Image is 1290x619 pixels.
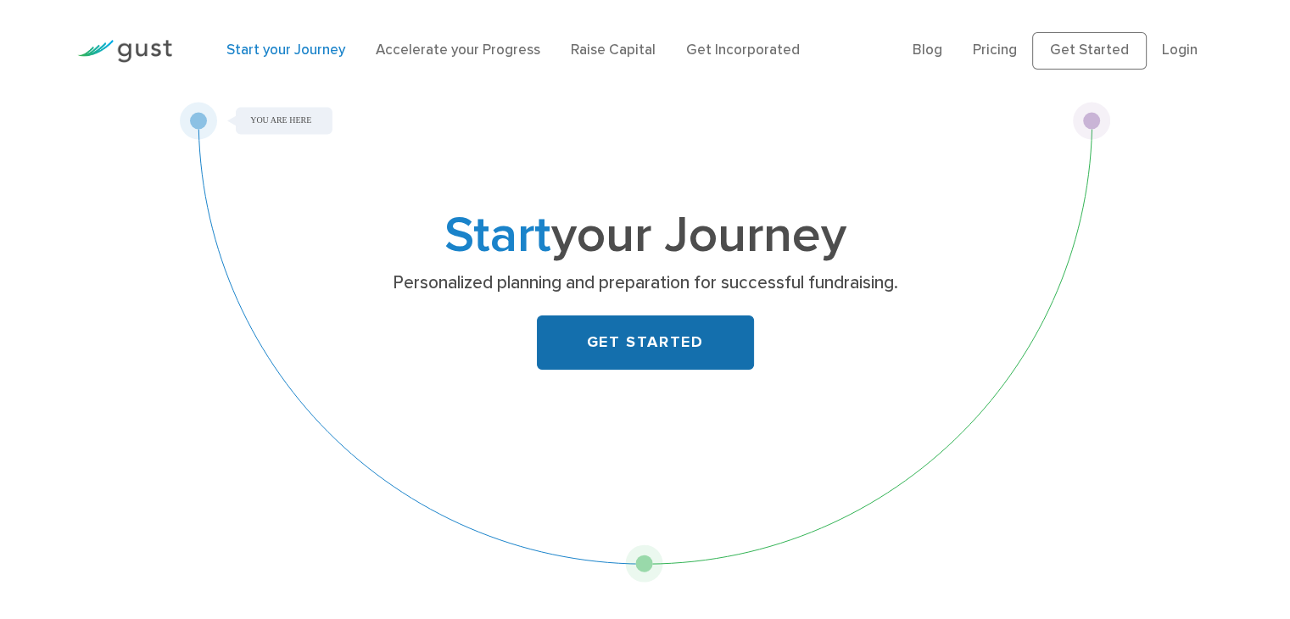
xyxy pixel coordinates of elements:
a: GET STARTED [537,315,754,370]
p: Personalized planning and preparation for successful fundraising. [316,271,974,295]
img: Gust Logo [77,40,172,63]
span: Start [444,205,551,265]
a: Blog [913,42,942,59]
a: Start your Journey [226,42,345,59]
a: Get Incorporated [686,42,800,59]
a: Get Started [1032,32,1147,70]
a: Raise Capital [571,42,656,59]
h1: your Journey [310,213,980,259]
a: Login [1162,42,1198,59]
a: Accelerate your Progress [376,42,540,59]
a: Pricing [973,42,1017,59]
